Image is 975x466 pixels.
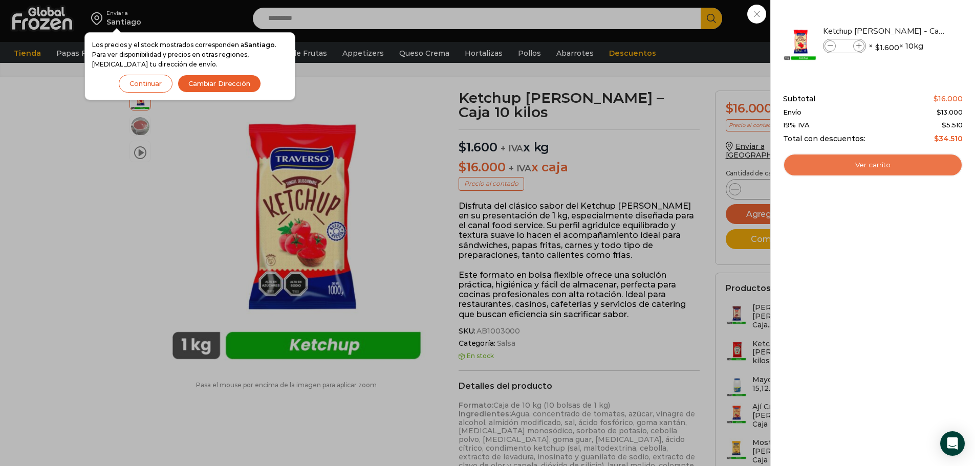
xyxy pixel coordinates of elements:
[937,108,941,116] span: $
[875,42,880,53] span: $
[934,134,939,143] span: $
[869,39,923,53] span: × × 10kg
[783,95,815,103] span: Subtotal
[783,121,810,129] span: 19% IVA
[934,94,963,103] bdi: 16.000
[92,40,288,70] p: Los precios y el stock mostrados corresponden a . Para ver disponibilidad y precios en otras regi...
[823,26,945,37] a: Ketchup [PERSON_NAME] - Caja 10 kilos
[119,75,172,93] button: Continuar
[934,94,938,103] span: $
[783,153,963,177] a: Ver carrito
[940,431,965,456] div: Open Intercom Messenger
[942,121,946,129] span: $
[178,75,261,93] button: Cambiar Dirección
[934,134,963,143] bdi: 34.510
[837,40,852,52] input: Product quantity
[937,108,963,116] bdi: 13.000
[875,42,899,53] bdi: 1.600
[783,135,865,143] span: Total con descuentos:
[244,41,275,49] strong: Santiago
[942,121,963,129] span: 5.510
[783,108,801,117] span: Envío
